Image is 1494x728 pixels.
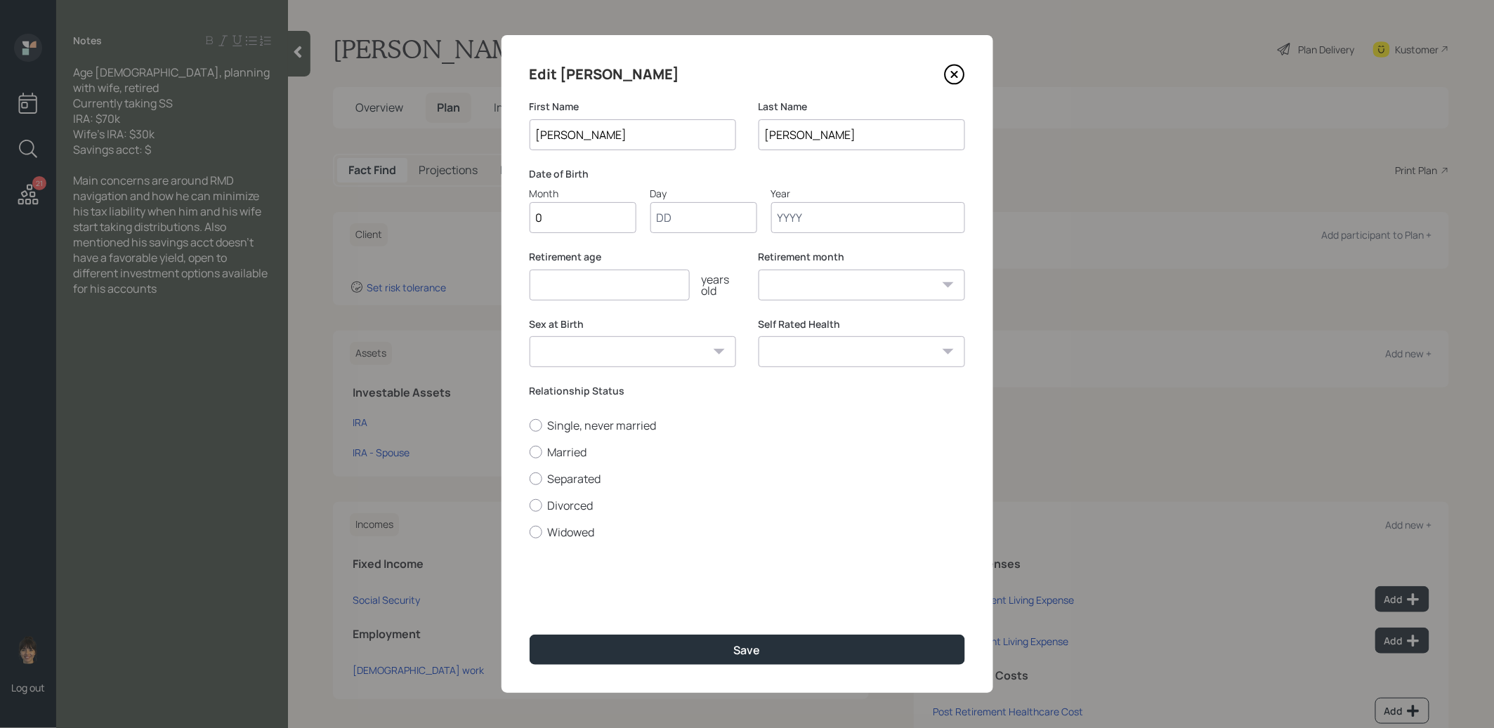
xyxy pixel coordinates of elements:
[530,63,680,86] h4: Edit [PERSON_NAME]
[759,100,965,114] label: Last Name
[530,498,965,513] label: Divorced
[530,524,965,540] label: Widowed
[530,635,965,665] button: Save
[759,250,965,264] label: Retirement month
[759,317,965,331] label: Self Rated Health
[530,471,965,487] label: Separated
[530,418,965,433] label: Single, never married
[530,384,965,398] label: Relationship Status
[530,186,636,201] div: Month
[530,444,965,460] label: Married
[690,274,736,296] div: years old
[650,186,757,201] div: Day
[530,167,965,181] label: Date of Birth
[530,202,636,233] input: Month
[530,317,736,331] label: Sex at Birth
[771,202,965,233] input: Year
[734,642,761,658] div: Save
[771,186,965,201] div: Year
[530,250,736,264] label: Retirement age
[530,100,736,114] label: First Name
[650,202,757,233] input: Day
